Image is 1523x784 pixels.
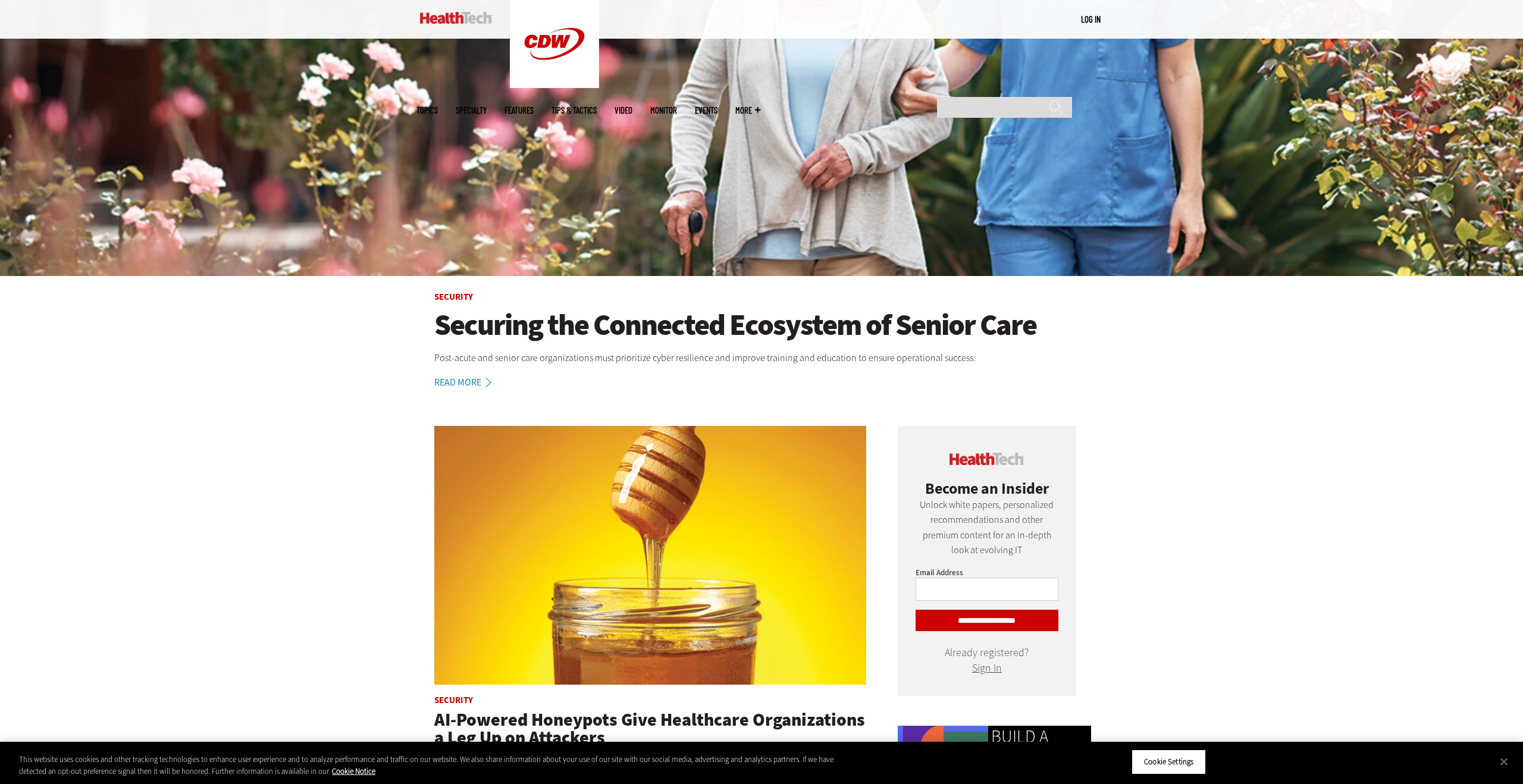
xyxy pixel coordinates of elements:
img: Home [420,12,492,24]
label: Email Address [916,567,963,578]
a: AI-Powered Honeypots Give Healthcare Organizations a Leg Up on Attackers [434,708,865,749]
a: Events [695,106,717,115]
a: CDW [510,79,599,91]
button: Cookie Settings [1132,749,1206,774]
img: cdw insider logo [949,453,1024,465]
span: Topics [416,106,438,115]
span: Become an Insider [925,478,1049,498]
button: Close [1491,748,1517,774]
div: User menu [1081,13,1101,26]
img: jar of honey with a honey dipper [434,426,866,685]
span: Specialty [456,106,487,115]
a: Tips & Tactics [551,106,597,115]
span: More [735,106,760,115]
a: Securing the Connected Ecosystem of Senior Care [434,309,1089,341]
div: This website uses cookies and other tracking technologies to enhance user experience and to analy... [19,754,838,777]
a: Features [504,106,534,115]
p: Post-acute and senior care organizations must prioritize cyber resilience and improve training an... [434,350,1089,366]
a: Log in [1081,14,1101,24]
a: Security [434,291,473,303]
a: jar of honey with a honey dipper [434,426,866,687]
p: Unlock white papers, personalized recommendations and other premium content for an in-depth look ... [916,497,1058,558]
a: MonITor [650,106,677,115]
div: Already registered? [916,649,1058,672]
a: BUILD A SECURE FOUNDATION [991,728,1088,780]
a: Sign In [972,661,1002,675]
a: Video [615,106,632,115]
a: More information about your privacy [332,766,375,776]
a: Security [434,694,473,706]
a: Read More [434,378,504,387]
